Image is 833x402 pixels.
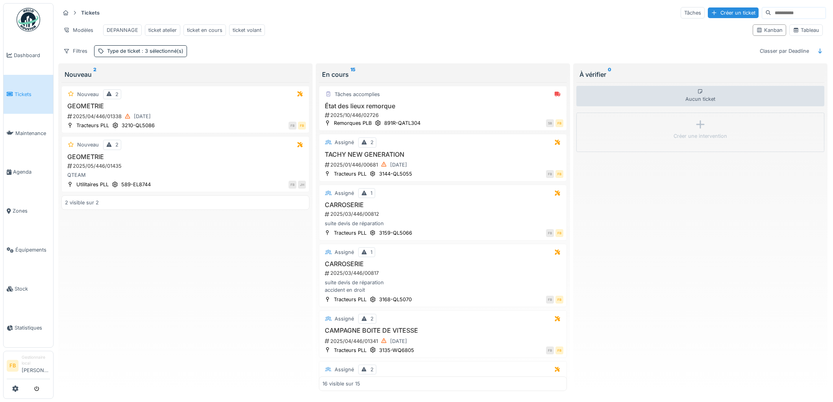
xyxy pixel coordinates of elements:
[370,189,372,197] div: 1
[121,181,151,188] div: 589-EL8744
[148,26,177,34] div: ticket atelier
[555,229,563,237] div: FB
[67,111,306,121] div: 2025/04/446/01338
[390,337,407,345] div: [DATE]
[379,296,412,303] div: 3168-QL5070
[322,201,563,209] h3: CARROSERIE
[674,132,727,140] div: Créer une intervention
[322,327,563,334] h3: CAMPAGNE BOITE DE VITESSE
[60,45,91,57] div: Filtres
[370,315,374,322] div: 2
[334,296,367,303] div: Tracteurs PLL
[4,308,53,347] a: Statistiques
[7,354,50,379] a: FB Gestionnaire local[PERSON_NAME]
[4,230,53,269] a: Équipements
[390,161,407,169] div: [DATE]
[324,210,563,218] div: 2025/03/446/00812
[115,91,118,98] div: 2
[546,229,554,237] div: FB
[681,7,705,19] div: Tâches
[379,229,412,237] div: 3159-QL5066
[608,70,611,79] sup: 0
[555,346,563,354] div: FB
[384,119,420,127] div: 891R-QATL304
[555,170,563,178] div: FB
[4,114,53,153] a: Maintenance
[122,122,155,129] div: 3210-QL5086
[17,8,40,31] img: Badge_color-CXgf-gQk.svg
[756,26,783,34] div: Kanban
[233,26,261,34] div: ticket volant
[4,153,53,192] a: Agenda
[324,160,563,170] div: 2025/01/446/00681
[335,248,354,256] div: Assigné
[546,170,554,178] div: FB
[15,246,50,254] span: Équipements
[93,70,96,79] sup: 2
[334,170,367,178] div: Tracteurs PLL
[322,260,563,268] h3: CARROSERIE
[370,248,372,256] div: 1
[65,153,306,161] h3: GEOMETRIE
[379,170,412,178] div: 3144-QL5055
[334,119,372,127] div: Remorques PLB
[77,141,99,148] div: Nouveau
[289,122,296,130] div: FB
[4,269,53,308] a: Stock
[322,151,563,158] h3: TACHY NEW GENERATION
[115,141,118,148] div: 2
[298,181,306,189] div: JH
[76,122,109,129] div: Tracteurs PLL
[15,130,50,137] span: Maintenance
[370,139,374,146] div: 2
[13,207,50,215] span: Zones
[134,113,151,120] div: [DATE]
[4,192,53,231] a: Zones
[67,162,306,170] div: 2025/05/446/01435
[335,366,354,373] div: Assigné
[107,26,138,34] div: DEPANNAGE
[324,336,563,346] div: 2025/04/446/01341
[708,7,759,18] div: Créer un ticket
[65,102,306,110] h3: GEOMETRIE
[289,181,296,189] div: FB
[379,346,414,354] div: 3135-WQ6805
[15,285,50,293] span: Stock
[370,366,374,373] div: 2
[187,26,222,34] div: ticket en cours
[140,48,183,54] span: : 3 sélectionné(s)
[334,346,367,354] div: Tracteurs PLL
[324,269,563,277] div: 2025/03/446/00817
[756,45,813,57] div: Classer par Deadline
[334,229,367,237] div: Tracteurs PLL
[298,122,306,130] div: FB
[324,111,563,119] div: 2025/10/446/02726
[4,75,53,114] a: Tickets
[322,279,563,294] div: suite devis de réparation accident en droit
[335,189,354,197] div: Assigné
[546,346,554,354] div: FB
[22,354,50,367] div: Gestionnaire local
[546,119,554,127] div: SB
[555,296,563,304] div: FB
[15,91,50,98] span: Tickets
[22,354,50,377] li: [PERSON_NAME]
[77,91,99,98] div: Nouveau
[322,70,564,79] div: En cours
[350,70,355,79] sup: 15
[322,102,563,110] h3: État des lieux remorque
[579,70,821,79] div: À vérifier
[322,380,360,387] div: 16 visible sur 15
[793,26,819,34] div: Tableau
[13,168,50,176] span: Agenda
[546,296,554,304] div: FB
[107,47,183,55] div: Type de ticket
[335,315,354,322] div: Assigné
[76,181,109,188] div: Utilitaires PLL
[60,24,97,36] div: Modèles
[4,36,53,75] a: Dashboard
[78,9,103,17] strong: Tickets
[576,86,824,106] div: Aucun ticket
[65,171,306,179] div: QTEAM
[65,70,306,79] div: Nouveau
